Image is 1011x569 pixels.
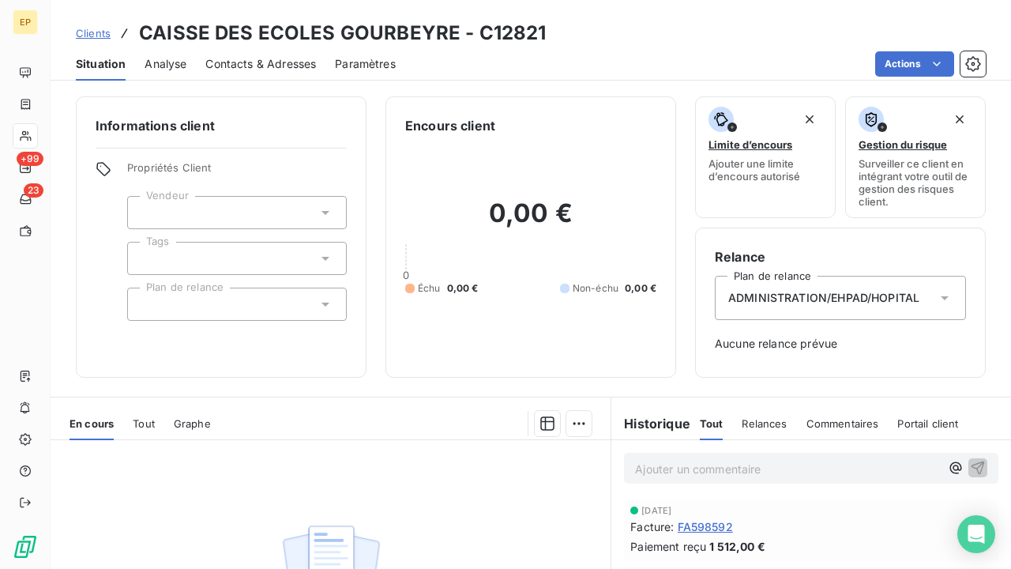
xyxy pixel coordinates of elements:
[897,417,958,430] span: Portail client
[728,290,919,306] span: ADMINISTRATION/EHPAD/HOPITAL
[641,506,671,515] span: [DATE]
[708,157,822,183] span: Ajouter une limite d’encours autorisé
[859,138,947,151] span: Gestion du risque
[205,56,316,72] span: Contacts & Adresses
[695,96,836,218] button: Limite d’encoursAjouter une limite d’encours autorisé
[447,281,479,296] span: 0,00 €
[24,183,43,198] span: 23
[742,417,787,430] span: Relances
[625,281,656,296] span: 0,00 €
[611,414,690,433] h6: Historique
[76,56,126,72] span: Situation
[133,417,155,430] span: Tout
[96,116,347,135] h6: Informations client
[630,538,706,555] span: Paiement reçu
[145,56,186,72] span: Analyse
[13,534,38,560] img: Logo LeanPay
[700,417,723,430] span: Tout
[418,281,441,296] span: Échu
[127,161,347,183] span: Propriétés Client
[678,518,733,535] span: FA598592
[806,417,879,430] span: Commentaires
[76,27,111,40] span: Clients
[335,56,396,72] span: Paramètres
[405,198,656,245] h2: 0,00 €
[405,116,495,135] h6: Encours client
[70,417,114,430] span: En cours
[76,25,111,41] a: Clients
[715,247,966,266] h6: Relance
[573,281,618,296] span: Non-échu
[139,19,546,47] h3: CAISSE DES ECOLES GOURBEYRE - C12821
[859,157,972,208] span: Surveiller ce client en intégrant votre outil de gestion des risques client.
[141,205,153,220] input: Ajouter une valeur
[845,96,986,218] button: Gestion du risqueSurveiller ce client en intégrant votre outil de gestion des risques client.
[174,417,211,430] span: Graphe
[715,336,966,352] span: Aucune relance prévue
[957,515,995,553] div: Open Intercom Messenger
[708,138,792,151] span: Limite d’encours
[13,9,38,35] div: EP
[709,538,765,555] span: 1 512,00 €
[630,518,674,535] span: Facture :
[141,297,153,311] input: Ajouter une valeur
[141,251,153,266] input: Ajouter une valeur
[17,152,43,166] span: +99
[875,51,954,77] button: Actions
[403,269,409,281] span: 0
